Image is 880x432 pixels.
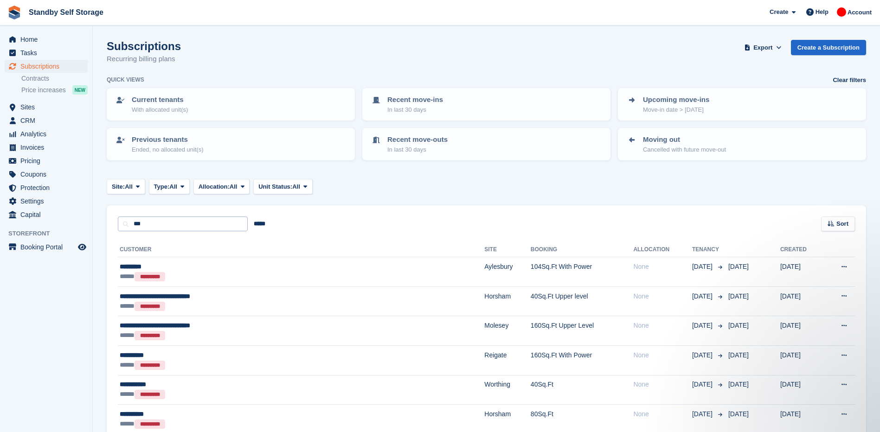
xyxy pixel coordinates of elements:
td: [DATE] [780,375,823,405]
div: None [633,409,692,419]
td: Horsham [484,286,531,316]
th: Tenancy [692,242,725,257]
div: None [633,321,692,330]
span: All [125,182,133,191]
span: CRM [20,114,76,127]
a: Upcoming move-ins Move-in date > [DATE] [619,89,865,120]
span: Type: [154,182,170,191]
span: Booking Portal [20,241,76,254]
a: menu [5,181,88,194]
button: Type: All [149,179,190,194]
a: menu [5,127,88,140]
span: Tasks [20,46,76,59]
a: menu [5,114,88,127]
a: Price increases NEW [21,85,88,95]
span: Help [816,7,829,17]
a: menu [5,154,88,167]
span: Account [848,8,872,17]
th: Site [484,242,531,257]
td: [DATE] [780,345,823,375]
p: Recent move-outs [387,134,448,145]
a: Recent move-ins In last 30 days [363,89,610,120]
span: [DATE] [692,321,714,330]
div: None [633,350,692,360]
td: Aylesbury [484,257,531,287]
td: 160Sq.Ft With Power [531,345,634,375]
img: stora-icon-8386f47178a22dfd0bd8f6a31ec36ba5ce8667c1dd55bd0f319d3a0aa187defe.svg [7,6,21,19]
span: [DATE] [692,350,714,360]
div: None [633,380,692,389]
th: Customer [118,242,484,257]
p: With allocated unit(s) [132,105,188,114]
span: Settings [20,195,76,208]
button: Export [743,40,784,55]
td: [DATE] [780,286,823,316]
span: [DATE] [692,292,714,301]
span: [DATE] [728,381,749,388]
button: Site: All [107,179,145,194]
span: [DATE] [728,292,749,300]
p: Current tenants [132,95,188,105]
h6: Quick views [107,76,144,84]
span: Capital [20,208,76,221]
span: Analytics [20,127,76,140]
span: [DATE] [692,262,714,272]
a: menu [5,33,88,46]
a: menu [5,60,88,73]
a: menu [5,208,88,221]
button: Unit Status: All [253,179,312,194]
p: In last 30 days [387,105,443,114]
td: [DATE] [780,257,823,287]
div: None [633,262,692,272]
a: Preview store [77,241,88,253]
span: Allocation: [199,182,230,191]
a: Moving out Cancelled with future move-out [619,129,865,159]
td: 40Sq.Ft [531,375,634,405]
span: Storefront [8,229,92,238]
p: Move-in date > [DATE] [643,105,709,114]
a: Recent move-outs In last 30 days [363,129,610,159]
a: Create a Subscription [791,40,866,55]
a: menu [5,168,88,181]
span: Price increases [21,86,66,95]
th: Booking [531,242,634,257]
th: Created [780,242,823,257]
span: Unit Status: [258,182,292,191]
span: Pricing [20,154,76,167]
span: Site: [112,182,125,191]
span: Coupons [20,168,76,181]
span: All [230,182,238,191]
td: 40Sq.Ft Upper level [531,286,634,316]
p: Recurring billing plans [107,54,181,64]
span: [DATE] [728,263,749,270]
td: Reigate [484,345,531,375]
td: Molesey [484,316,531,346]
p: Moving out [643,134,726,145]
a: Clear filters [833,76,866,85]
span: All [292,182,300,191]
span: [DATE] [728,410,749,418]
span: [DATE] [692,380,714,389]
a: menu [5,101,88,114]
h1: Subscriptions [107,40,181,52]
a: Current tenants With allocated unit(s) [108,89,354,120]
span: [DATE] [692,409,714,419]
p: Previous tenants [132,134,204,145]
a: menu [5,195,88,208]
td: [DATE] [780,316,823,346]
span: Invoices [20,141,76,154]
span: All [169,182,177,191]
span: Subscriptions [20,60,76,73]
p: Ended, no allocated unit(s) [132,145,204,154]
a: Standby Self Storage [25,5,107,20]
th: Allocation [633,242,692,257]
span: [DATE] [728,322,749,329]
a: Contracts [21,74,88,83]
a: Previous tenants Ended, no allocated unit(s) [108,129,354,159]
p: In last 30 days [387,145,448,154]
span: Export [753,43,772,52]
button: Allocation: All [193,179,250,194]
div: None [633,292,692,301]
span: [DATE] [728,351,749,359]
p: Upcoming move-ins [643,95,709,105]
